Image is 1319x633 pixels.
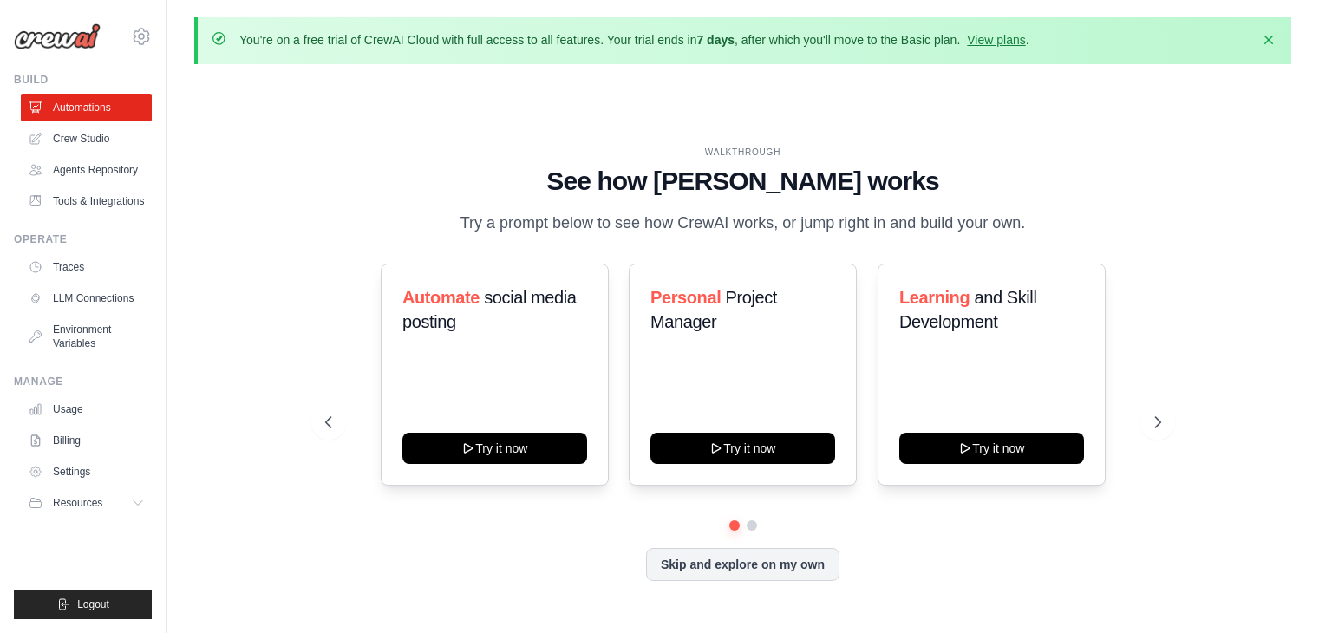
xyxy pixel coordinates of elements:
button: Skip and explore on my own [646,548,839,581]
button: Try it now [402,433,587,464]
a: Environment Variables [21,316,152,357]
a: Tools & Integrations [21,187,152,215]
button: Resources [21,489,152,517]
button: Try it now [650,433,835,464]
div: Build [14,73,152,87]
a: View plans [967,33,1025,47]
a: Traces [21,253,152,281]
h1: See how [PERSON_NAME] works [325,166,1161,197]
span: Logout [77,597,109,611]
a: LLM Connections [21,284,152,312]
button: Try it now [899,433,1084,464]
span: Automate [402,288,480,307]
div: WALKTHROUGH [325,146,1161,159]
div: Manage [14,375,152,388]
a: Crew Studio [21,125,152,153]
button: Logout [14,590,152,619]
a: Billing [21,427,152,454]
span: Personal [650,288,721,307]
a: Automations [21,94,152,121]
span: Learning [899,288,970,307]
span: social media posting [402,288,577,331]
span: and Skill Development [899,288,1036,331]
a: Agents Repository [21,156,152,184]
strong: 7 days [696,33,735,47]
div: Operate [14,232,152,246]
a: Usage [21,395,152,423]
img: Logo [14,23,101,49]
p: Try a prompt below to see how CrewAI works, or jump right in and build your own. [452,211,1035,236]
a: Settings [21,458,152,486]
p: You're on a free trial of CrewAI Cloud with full access to all features. Your trial ends in , aft... [239,31,1029,49]
span: Resources [53,496,102,510]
